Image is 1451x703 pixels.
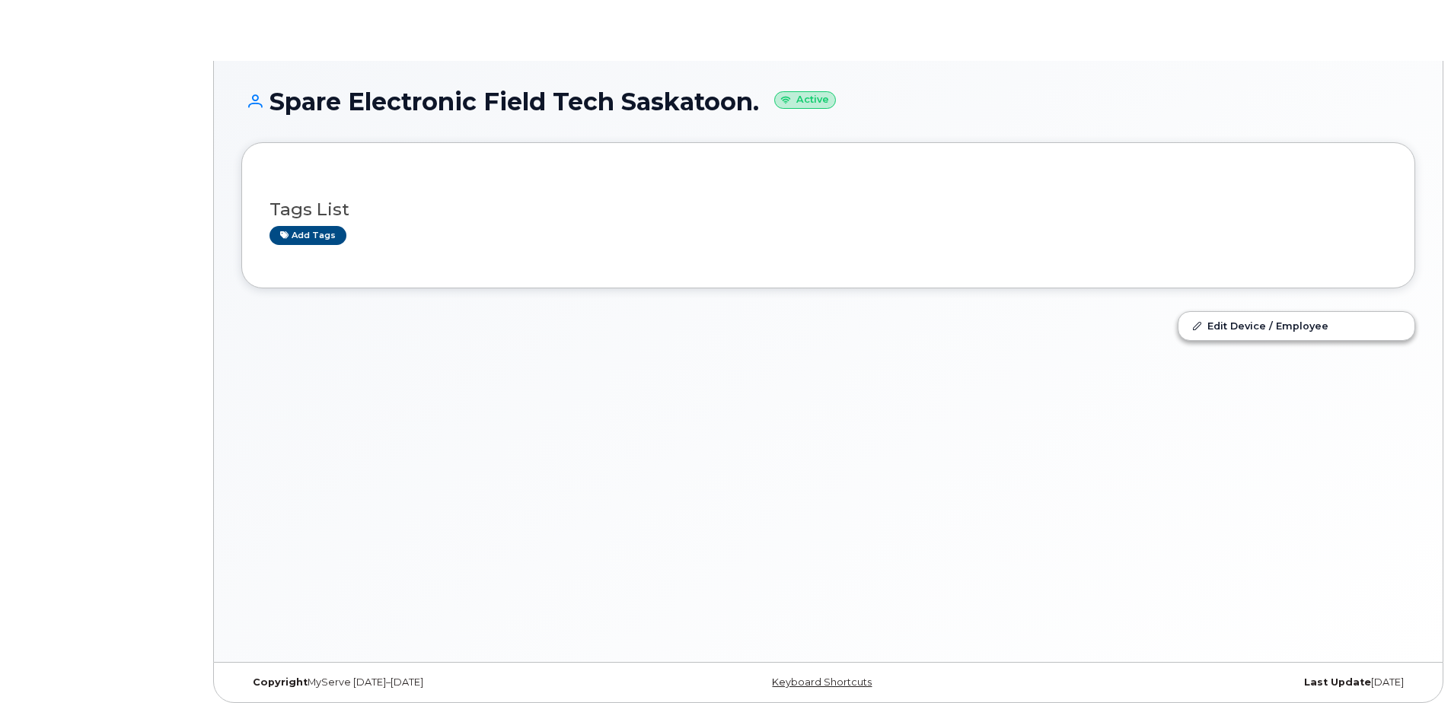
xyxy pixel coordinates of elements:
a: Add tags [269,226,346,245]
small: Active [774,91,836,109]
a: Edit Device / Employee [1178,312,1414,339]
a: Keyboard Shortcuts [772,676,872,688]
strong: Copyright [253,676,308,688]
h3: Tags List [269,200,1387,219]
div: MyServe [DATE]–[DATE] [241,676,633,689]
div: [DATE] [1024,676,1415,689]
strong: Last Update [1304,676,1371,688]
h1: Spare Electronic Field Tech Saskatoon. [241,88,1415,115]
